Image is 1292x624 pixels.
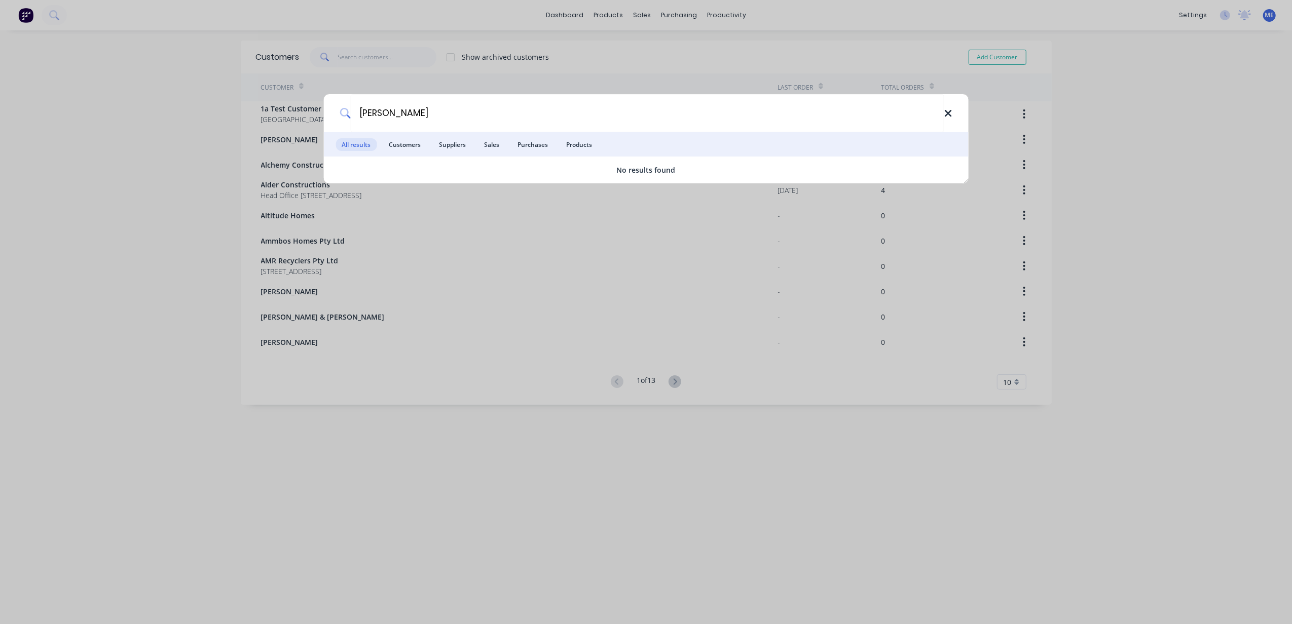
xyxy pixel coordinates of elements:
[351,94,944,132] input: Start typing a customer or supplier name to create a new order...
[560,138,598,151] span: Products
[323,165,969,175] div: No results found
[433,138,472,151] span: Suppliers
[511,138,554,151] span: Purchases
[383,138,427,151] span: Customers
[478,138,505,151] span: Sales
[336,138,377,151] span: All results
